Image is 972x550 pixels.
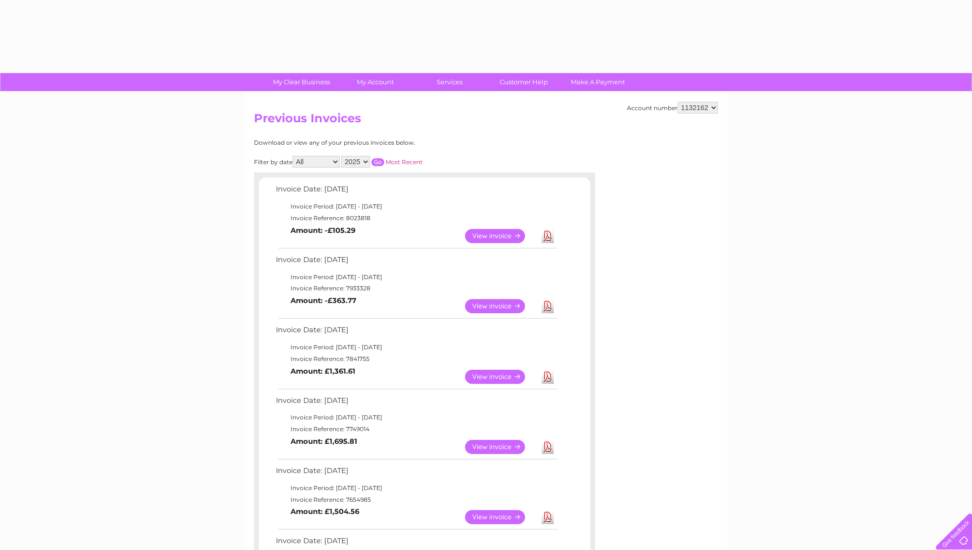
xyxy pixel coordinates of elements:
[542,299,554,313] a: Download
[465,229,537,243] a: View
[542,370,554,384] a: Download
[484,73,564,91] a: Customer Help
[291,296,356,305] b: Amount: -£363.77
[273,183,559,201] td: Invoice Date: [DATE]
[273,412,559,423] td: Invoice Period: [DATE] - [DATE]
[273,341,559,353] td: Invoice Period: [DATE] - [DATE]
[273,271,559,283] td: Invoice Period: [DATE] - [DATE]
[273,283,559,294] td: Invoice Reference: 7933328
[465,440,537,454] a: View
[386,158,423,166] a: Most Recent
[254,139,510,146] div: Download or view any of your previous invoices below.
[542,510,554,524] a: Download
[291,507,359,516] b: Amount: £1,504.56
[558,73,638,91] a: Make A Payment
[542,440,554,454] a: Download
[409,73,490,91] a: Services
[273,423,559,435] td: Invoice Reference: 7749014
[273,464,559,482] td: Invoice Date: [DATE]
[273,253,559,271] td: Invoice Date: [DATE]
[254,156,510,168] div: Filter by date
[273,482,559,494] td: Invoice Period: [DATE] - [DATE]
[627,102,718,114] div: Account number
[335,73,416,91] a: My Account
[465,510,537,524] a: View
[291,367,355,376] b: Amount: £1,361.61
[542,229,554,243] a: Download
[273,394,559,412] td: Invoice Date: [DATE]
[465,370,537,384] a: View
[273,494,559,506] td: Invoice Reference: 7654985
[254,112,718,130] h2: Previous Invoices
[273,201,559,212] td: Invoice Period: [DATE] - [DATE]
[273,323,559,341] td: Invoice Date: [DATE]
[291,437,357,446] b: Amount: £1,695.81
[465,299,537,313] a: View
[291,226,355,235] b: Amount: -£105.29
[273,212,559,224] td: Invoice Reference: 8023818
[273,353,559,365] td: Invoice Reference: 7841755
[261,73,342,91] a: My Clear Business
